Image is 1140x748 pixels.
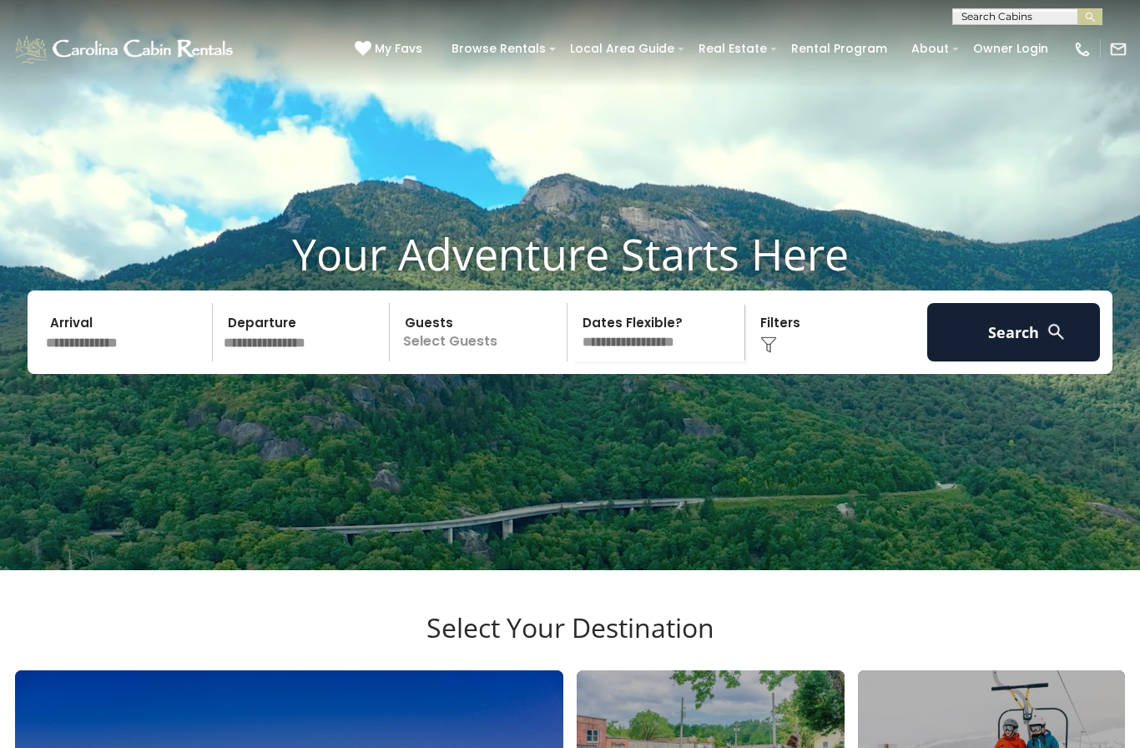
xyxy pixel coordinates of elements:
a: Owner Login [965,36,1057,62]
button: Search [927,303,1100,361]
span: My Favs [375,40,422,58]
img: filter--v1.png [760,336,777,353]
a: Browse Rentals [443,36,554,62]
a: About [903,36,957,62]
a: Real Estate [690,36,775,62]
img: phone-regular-white.png [1073,40,1092,58]
p: Select Guests [395,303,567,361]
img: White-1-1-2.png [13,33,238,66]
a: Local Area Guide [562,36,683,62]
img: mail-regular-white.png [1109,40,1127,58]
a: Rental Program [783,36,895,62]
a: My Favs [355,40,426,58]
h3: Select Your Destination [13,612,1127,670]
h1: Your Adventure Starts Here [13,228,1127,280]
img: search-regular-white.png [1046,321,1067,342]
